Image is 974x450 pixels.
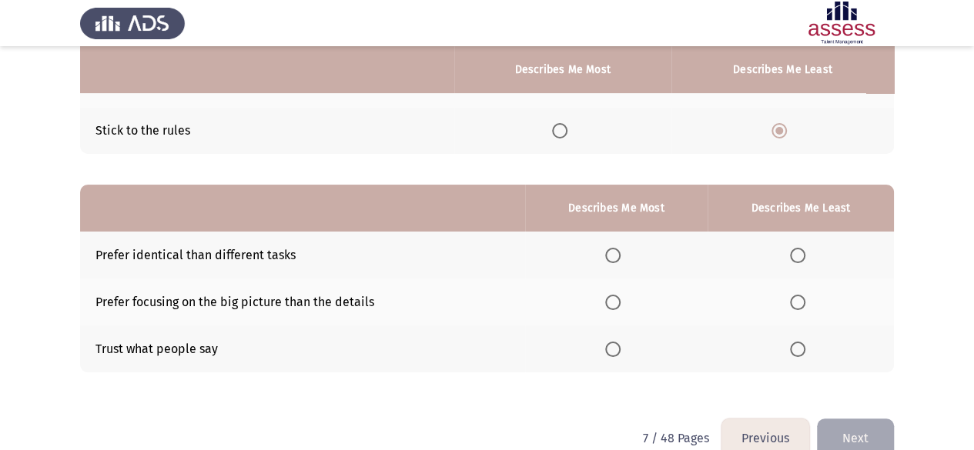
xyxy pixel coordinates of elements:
[708,185,894,232] th: Describes Me Least
[605,294,627,308] mat-radio-group: Select an option
[790,247,812,262] mat-radio-group: Select an option
[525,185,707,232] th: Describes Me Most
[80,278,525,325] td: Prefer focusing on the big picture than the details
[790,294,812,308] mat-radio-group: Select an option
[454,46,671,93] th: Describes Me Most
[789,2,894,45] img: Assessment logo of Development Assessment R1 (EN/AR)
[643,431,709,445] p: 7 / 48 Pages
[80,325,525,372] td: Trust what people say
[772,123,793,138] mat-radio-group: Select an option
[80,108,454,155] td: Stick to the rules
[80,232,525,278] td: Prefer identical than different tasks
[605,247,627,262] mat-radio-group: Select an option
[671,46,894,93] th: Describes Me Least
[552,123,574,138] mat-radio-group: Select an option
[80,2,185,45] img: Assess Talent Management logo
[790,341,812,355] mat-radio-group: Select an option
[605,341,627,355] mat-radio-group: Select an option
